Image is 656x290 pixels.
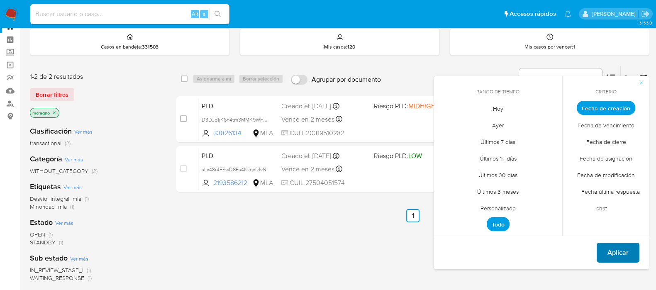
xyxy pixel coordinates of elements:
[30,9,229,19] input: Buscar usuario o caso...
[510,10,556,18] span: Accesos rápidos
[591,10,638,18] p: marielabelen.cragno@mercadolibre.com
[639,19,652,26] span: 3.153.0
[203,10,205,18] span: s
[641,10,650,18] a: Salir
[564,10,571,17] a: Notificaciones
[192,10,198,18] span: Alt
[209,8,226,20] button: search-icon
